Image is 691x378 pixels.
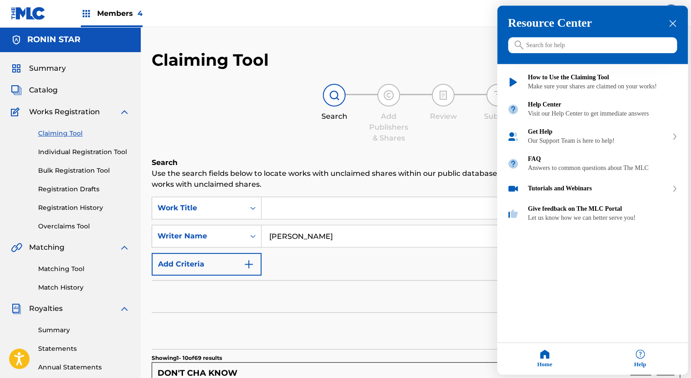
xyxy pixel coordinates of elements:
[497,69,688,96] div: How to Use the Claiming Tool
[528,215,678,222] div: Let us know how we can better serve you!
[497,150,688,178] div: FAQ
[672,134,677,140] svg: expand
[528,206,678,213] div: Give feedback on The MLC Portal
[528,83,678,91] div: Make sure your shares are claimed on your works!
[528,156,678,163] div: FAQ
[528,74,678,82] div: How to Use the Claiming Tool
[507,77,519,88] img: module icon
[507,131,519,143] img: module icon
[497,96,688,123] div: Help Center
[497,64,688,228] div: entering resource center home
[528,165,678,172] div: Answers to common questions about The MLC
[507,104,519,116] img: module icon
[507,158,519,170] img: module icon
[507,208,519,220] img: module icon
[668,19,677,28] div: close resource center
[514,41,523,50] svg: icon
[528,138,668,145] div: Our Support Team is here to help!
[528,129,668,136] div: Get Help
[528,102,678,109] div: Help Center
[507,183,519,195] img: module icon
[508,38,677,53] input: Search for help
[497,123,688,150] div: Get Help
[497,64,688,228] div: Resource center home modules
[497,343,592,375] div: Home
[528,111,678,118] div: Visit our Help Center to get immediate answers
[672,186,677,192] svg: expand
[497,200,688,228] div: Give feedback on The MLC Portal
[528,185,668,193] div: Tutorials and Webinars
[592,343,688,375] div: Help
[508,17,677,30] h3: Resource Center
[497,178,688,200] div: Tutorials and Webinars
